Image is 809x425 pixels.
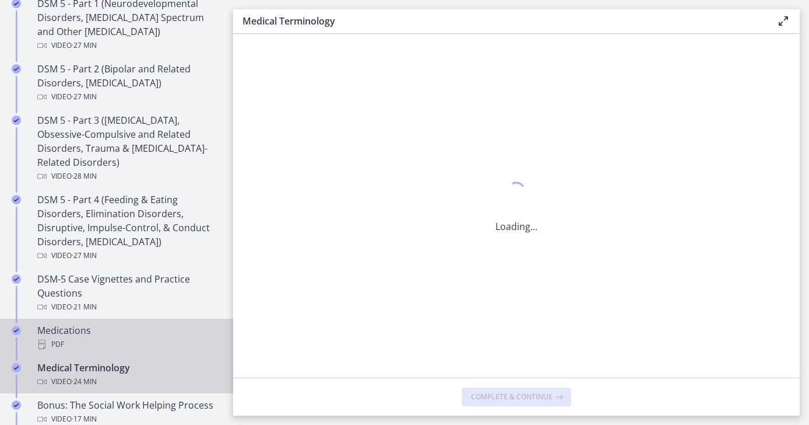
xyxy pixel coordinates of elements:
div: Video [37,300,219,314]
span: · 27 min [72,39,97,53]
i: Completed [12,64,21,74]
span: · 27 min [72,90,97,104]
p: Loading... [495,220,537,234]
div: Video [37,249,219,263]
div: PDF [37,337,219,351]
span: Complete & continue [471,392,553,402]
div: Video [37,375,219,389]
div: DSM 5 - Part 3 ([MEDICAL_DATA], Obsessive-Compulsive and Related Disorders, Trauma & [MEDICAL_DAT... [37,113,219,183]
span: · 27 min [72,249,97,263]
div: Medical Terminology [37,361,219,389]
div: DSM-5 Case Vignettes and Practice Questions [37,272,219,314]
div: Video [37,39,219,53]
i: Completed [12,326,21,335]
button: Complete & continue [462,388,571,406]
div: Medications [37,323,219,351]
div: DSM 5 - Part 4 (Feeding & Eating Disorders, Elimination Disorders, Disruptive, Impulse-Control, &... [37,193,219,263]
i: Completed [12,116,21,125]
div: Video [37,90,219,104]
i: Completed [12,195,21,204]
div: DSM 5 - Part 2 (Bipolar and Related Disorders, [MEDICAL_DATA]) [37,62,219,104]
i: Completed [12,363,21,372]
i: Completed [12,400,21,410]
span: · 24 min [72,375,97,389]
span: · 21 min [72,300,97,314]
div: 1 [495,179,537,205]
span: · 28 min [72,169,97,183]
i: Completed [12,274,21,284]
div: Video [37,169,219,183]
h3: Medical Terminology [242,14,758,28]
